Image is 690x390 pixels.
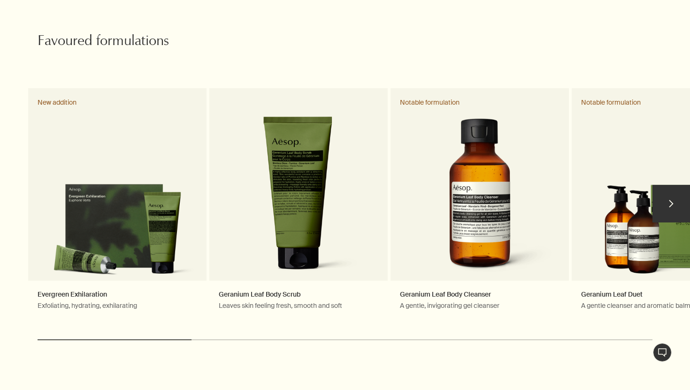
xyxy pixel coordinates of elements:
[653,343,672,362] button: Live Assistance
[652,185,690,222] button: next slide
[28,88,207,328] a: Evergreen ExhilarationExfoliating, hydrating, exhilaratingGeranium Leaf Body Scrub and Geranium L...
[391,88,569,328] a: Geranium Leaf Body CleanserA gentle, invigorating gel cleanserGeranium Leaf Body Cleanser 100 mL ...
[209,88,388,328] a: Geranium Leaf Body ScrubLeaves skin feeling fresh, smooth and softGeranium Leaf Body Scrub in gre...
[38,33,236,52] h2: Favoured formulations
